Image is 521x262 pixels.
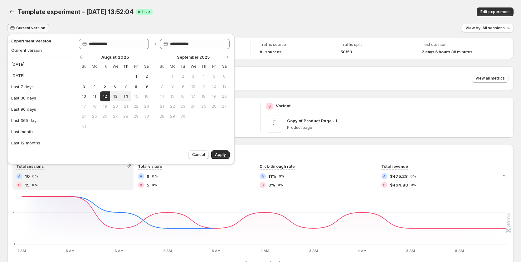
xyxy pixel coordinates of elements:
p: Copy of Product Page - 1 [287,118,337,124]
span: 3 [81,84,87,89]
span: Template experiment - [DATE] 13:52:04 [17,8,134,16]
button: Collapse chart [500,171,509,180]
th: Tuesday [178,61,188,71]
button: Wednesday August 13 2025 [110,91,120,101]
button: Friday September 26 2025 [209,101,219,111]
button: Friday September 12 2025 [209,81,219,91]
span: We [191,64,196,69]
button: Monday September 15 2025 [167,91,178,101]
button: Saturday August 16 2025 [141,91,152,101]
button: Monday August 4 2025 [89,81,100,91]
button: Saturday August 9 2025 [141,81,152,91]
span: 5 [211,74,217,79]
button: Wednesday September 10 2025 [188,81,198,91]
span: 27 [113,114,118,119]
span: 20 [113,104,118,109]
button: Monday September 22 2025 [167,101,178,111]
text: 9 AM [455,249,464,253]
button: Wednesday August 20 2025 [110,101,120,111]
h4: All sources [260,50,281,55]
span: 24 [81,114,87,119]
span: 9 [144,84,149,89]
button: Friday August 1 2025 [131,71,141,81]
span: Mo [92,64,97,69]
span: 0% [152,183,158,187]
span: 11 [201,84,206,89]
button: Last 90 days [9,104,72,114]
button: Show previous month, July 2025 [78,53,86,61]
span: 28 [123,114,128,119]
span: 0% [32,174,38,178]
button: Monday August 18 2025 [89,101,100,111]
h2: A [18,174,21,178]
span: 19 [211,94,217,99]
text: 3 AM [309,249,318,253]
span: 10 [191,84,196,89]
button: Last 7 days [9,82,72,92]
span: 11 [92,94,97,99]
span: 6 [113,84,118,89]
span: We [113,64,118,69]
span: 21 [159,104,165,109]
button: Tuesday September 9 2025 [178,81,188,91]
button: Friday September 5 2025 [209,71,219,81]
th: Friday [209,61,219,71]
th: Friday [131,61,141,71]
h2: A [383,174,386,178]
span: Fr [211,64,217,69]
text: 0 [12,242,15,246]
button: Thursday September 18 2025 [198,91,209,101]
span: 17 [191,94,196,99]
th: Sunday [157,61,167,71]
button: [DATE] [9,59,72,69]
button: Monday September 29 2025 [167,111,178,121]
button: Monday September 1 2025 [167,71,178,81]
p: Product page [287,125,509,130]
span: 0% [32,183,38,187]
button: Friday August 8 2025 [131,81,141,91]
span: Click-through rate [260,164,295,169]
text: 4 AM [358,249,367,253]
a: Traffic split50/50 [341,41,404,55]
span: Th [123,64,128,69]
span: 13 [222,84,227,89]
span: 0% [279,174,285,178]
span: 18 [92,104,97,109]
button: Start of range Tuesday August 12 2025 [100,91,110,101]
span: Total revenue [381,164,408,169]
button: Thursday September 11 2025 [198,81,209,91]
span: 22 [170,104,175,109]
button: Wednesday September 3 2025 [188,71,198,81]
span: Sa [144,64,149,69]
span: 5 [102,84,108,89]
div: Last 12 months [11,140,40,146]
button: Saturday August 30 2025 [141,111,152,121]
button: Wednesday September 17 2025 [188,91,198,101]
button: Wednesday August 27 2025 [110,111,120,121]
span: 26 [102,114,108,119]
h2: B [18,183,21,187]
text: 4 AM [260,249,269,253]
span: 6 [222,74,227,79]
button: Sunday August 17 2025 [79,101,89,111]
div: Last month [11,129,33,135]
button: Friday August 15 2025 [131,91,141,101]
span: 2 days 6 hours 38 minutes [422,50,472,55]
span: 17 [81,104,87,109]
span: 7 [159,84,165,89]
span: 0% [268,182,275,188]
span: 12 [102,94,108,99]
button: Edit experiment [477,7,514,16]
span: 2 [180,74,185,79]
h2: A [261,174,264,178]
span: Edit experiment [480,9,510,14]
button: Thursday September 25 2025 [198,101,209,111]
span: Fr [134,64,139,69]
h2: B [268,104,271,109]
button: Tuesday August 26 2025 [100,111,110,121]
span: 25 [201,104,206,109]
span: 8 [134,84,139,89]
th: Thursday [120,61,131,71]
th: Saturday [219,61,230,71]
span: 29 [134,114,139,119]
